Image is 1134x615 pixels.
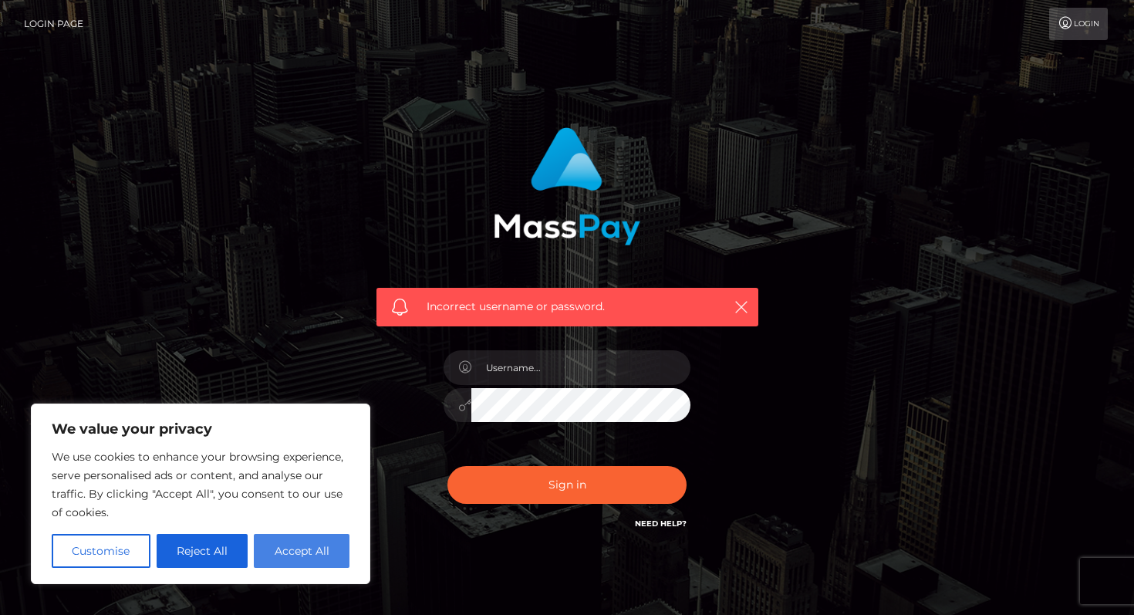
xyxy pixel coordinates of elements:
[447,466,687,504] button: Sign in
[31,404,370,584] div: We value your privacy
[52,420,349,438] p: We value your privacy
[427,299,708,315] span: Incorrect username or password.
[24,8,83,40] a: Login Page
[52,534,150,568] button: Customise
[1049,8,1108,40] a: Login
[157,534,248,568] button: Reject All
[471,350,690,385] input: Username...
[52,448,349,522] p: We use cookies to enhance your browsing experience, serve personalised ads or content, and analys...
[254,534,349,568] button: Accept All
[494,127,640,245] img: MassPay Login
[635,519,687,529] a: Need Help?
